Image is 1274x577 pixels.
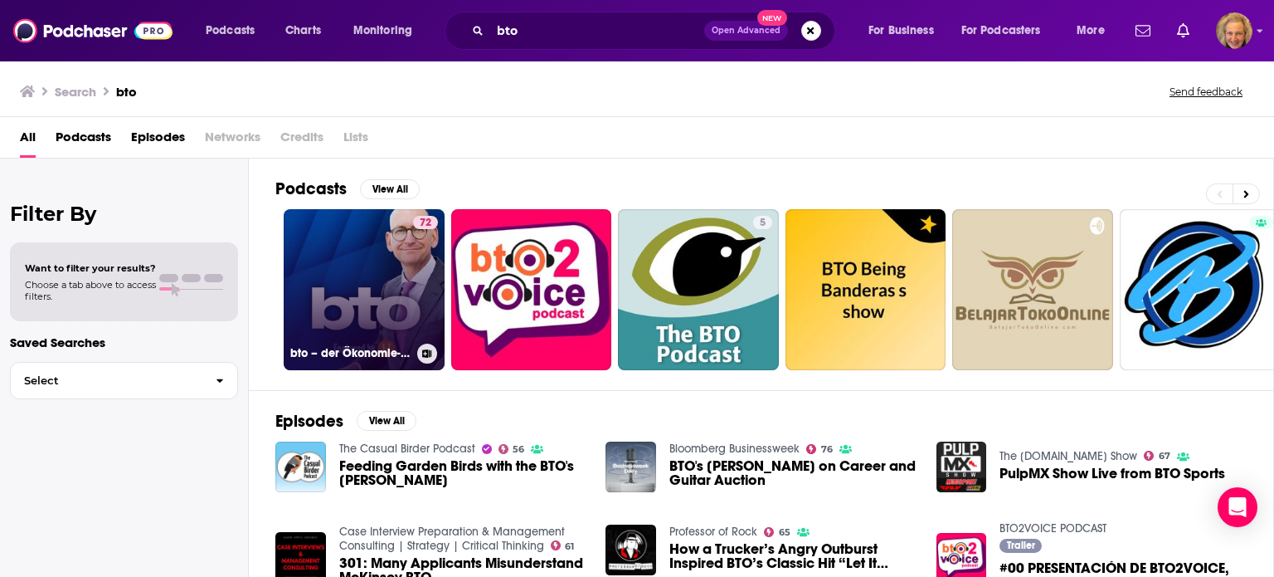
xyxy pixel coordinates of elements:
[285,19,321,42] span: Charts
[1165,85,1247,99] button: Send feedback
[56,124,111,158] a: Podcasts
[280,124,323,158] span: Credits
[669,442,800,456] a: Bloomberg Businessweek
[1065,17,1126,44] button: open menu
[1218,487,1257,527] div: Open Intercom Messenger
[490,17,704,44] input: Search podcasts, credits, & more...
[565,543,574,550] span: 61
[10,202,238,226] h2: Filter By
[1216,12,1252,49] span: Logged in as KateFT
[413,216,438,229] a: 72
[806,444,833,454] a: 76
[757,10,787,26] span: New
[339,442,475,456] a: The Casual Birder Podcast
[999,467,1225,481] a: PulpMX Show Live from BTO Sports
[1159,452,1170,460] span: 67
[25,262,156,274] span: Want to filter your results?
[961,19,1041,42] span: For Podcasters
[25,279,156,302] span: Choose a tab above to access filters.
[342,17,434,44] button: open menu
[1216,12,1252,49] img: User Profile
[669,459,917,487] span: BTO's [PERSON_NAME] on Career and Guitar Auction
[290,346,411,360] h3: bto – der Ökonomie-Podcast von [PERSON_NAME]
[936,442,987,492] img: PulpMX Show Live from BTO Sports
[10,335,238,350] p: Saved Searches
[13,15,173,46] img: Podchaser - Follow, Share and Rate Podcasts
[857,17,955,44] button: open menu
[55,84,96,100] h3: Search
[868,19,934,42] span: For Business
[704,21,788,41] button: Open AdvancedNew
[353,19,412,42] span: Monitoring
[1144,451,1170,461] a: 67
[513,446,524,453] span: 56
[360,179,420,199] button: View All
[275,178,420,199] a: PodcastsView All
[275,178,347,199] h2: Podcasts
[498,444,525,454] a: 56
[605,525,656,575] img: How a Trucker’s Angry Outburst Inspired BTO’s Classic Hit “Let It Ride”
[1129,17,1157,45] a: Show notifications dropdown
[760,215,766,232] span: 5
[20,124,36,158] a: All
[420,215,431,232] span: 72
[1216,12,1252,49] button: Show profile menu
[275,442,326,492] img: Feeding Garden Birds with the BTO's Claire Boothby
[205,124,260,158] span: Networks
[1007,540,1035,550] span: Trailer
[951,17,1065,44] button: open menu
[339,459,586,487] span: Feeding Garden Birds with the BTO's [PERSON_NAME]
[764,527,790,537] a: 65
[1170,17,1196,45] a: Show notifications dropdown
[275,411,416,432] a: EpisodesView All
[999,521,1106,535] a: BTO2VOICE PODCAST
[357,411,416,431] button: View All
[460,12,851,50] div: Search podcasts, credits, & more...
[10,362,238,399] button: Select
[339,459,586,487] a: Feeding Garden Birds with the BTO's Claire Boothby
[669,459,917,487] a: BTO's Bachman on Career and Guitar Auction
[343,124,368,158] span: Lists
[712,27,780,35] span: Open Advanced
[275,17,331,44] a: Charts
[551,540,575,550] a: 61
[116,84,137,100] h3: bto
[11,375,202,386] span: Select
[275,411,343,432] h2: Episodes
[999,449,1137,463] a: The PulpMX.com Show
[284,209,445,370] a: 72bto – der Ökonomie-Podcast von [PERSON_NAME]
[206,19,255,42] span: Podcasts
[618,209,779,370] a: 5
[605,442,656,492] img: BTO's Bachman on Career and Guitar Auction
[669,525,757,539] a: Professor of Rock
[339,525,565,553] a: Case Interview Preparation & Management Consulting | Strategy | Critical Thinking
[1077,19,1105,42] span: More
[779,529,790,536] span: 65
[131,124,185,158] a: Episodes
[194,17,276,44] button: open menu
[669,542,917,570] a: How a Trucker’s Angry Outburst Inspired BTO’s Classic Hit “Let It Ride”
[753,216,772,229] a: 5
[821,446,833,453] span: 76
